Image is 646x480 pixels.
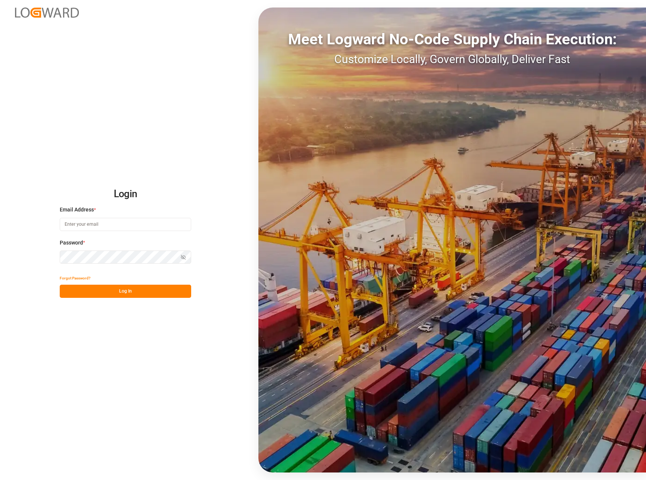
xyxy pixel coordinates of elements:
span: Email Address [60,206,94,214]
h2: Login [60,182,191,206]
div: Meet Logward No-Code Supply Chain Execution: [258,28,646,51]
img: Logward_new_orange.png [15,8,79,18]
input: Enter your email [60,218,191,231]
button: Log In [60,285,191,298]
span: Password [60,239,83,247]
div: Customize Locally, Govern Globally, Deliver Fast [258,51,646,68]
button: Forgot Password? [60,272,91,285]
